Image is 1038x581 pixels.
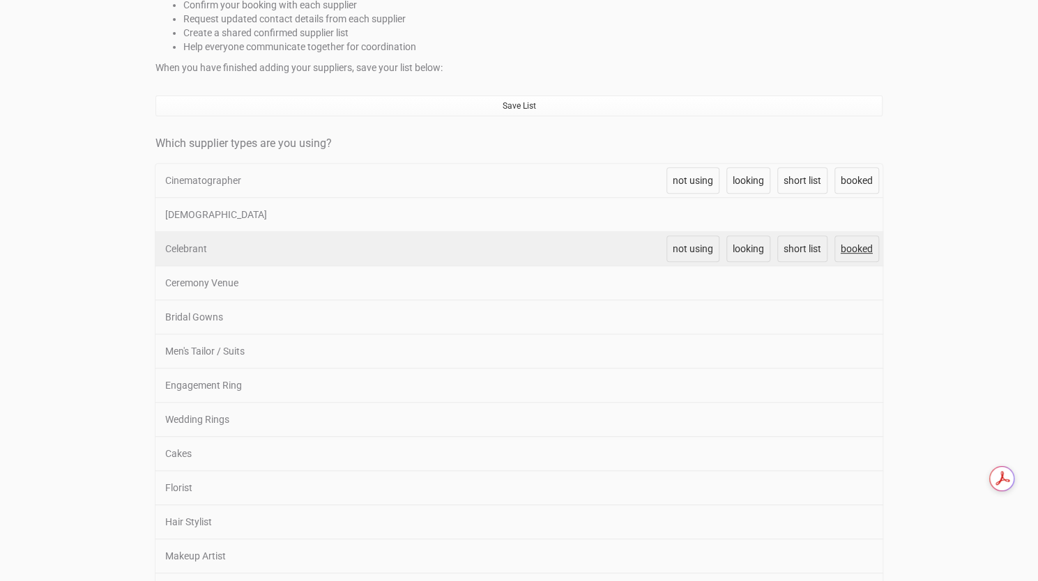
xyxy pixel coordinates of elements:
a: booked [834,235,879,262]
span: booked [841,175,873,186]
div: Cakes [155,437,659,470]
span: not using [673,243,713,254]
a: not using [666,235,719,262]
div: Engagement Ring [155,369,659,402]
a: short list [777,235,827,262]
a: short list [777,167,827,194]
span: looking [733,175,764,186]
div: Florist [155,471,659,504]
a: Save List [155,95,882,116]
span: short list [784,175,821,186]
div: Ceremony Venue [155,266,659,300]
div: Men's Tailor / Suits [155,334,659,368]
h4: Which supplier types are you using? [155,137,882,150]
div: Wedding Rings [155,403,659,436]
div: Bridal Gowns [155,300,659,334]
a: looking [726,167,770,194]
div: [DEMOGRAPHIC_DATA] [155,198,659,231]
div: Cinematographer [155,164,659,197]
span: not using [673,175,713,186]
a: not using [666,167,719,194]
div: Makeup Artist [155,539,659,573]
div: Celebrant [155,232,659,265]
a: looking [726,235,770,262]
span: short list [784,243,821,254]
span: booked [841,243,873,254]
div: Hair Stylist [155,505,659,539]
li: Request updated contact details from each supplier [183,12,882,26]
li: Create a shared confirmed supplier list [183,26,882,40]
li: Help everyone communicate together for coordination [183,40,882,54]
p: When you have finished adding your suppliers, save your list below: [155,61,882,75]
a: booked [834,167,879,194]
span: looking [733,243,764,254]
